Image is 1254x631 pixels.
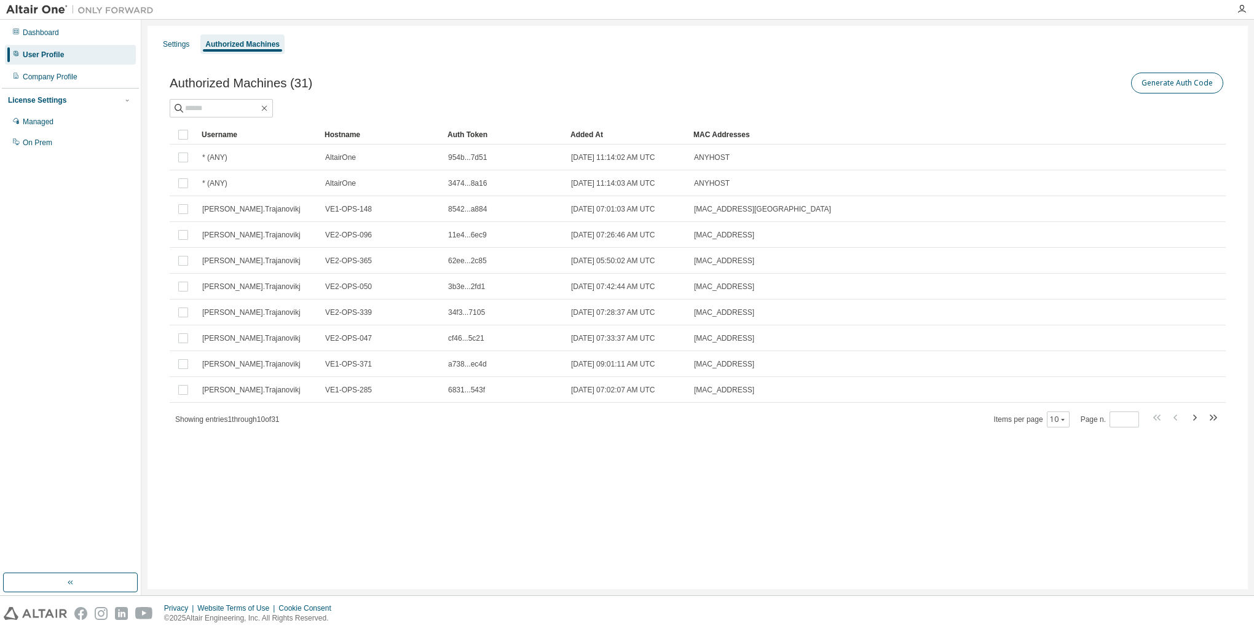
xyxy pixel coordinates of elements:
[202,256,301,266] span: [PERSON_NAME].Trajanovikj
[571,230,655,240] span: [DATE] 07:26:46 AM UTC
[448,308,485,317] span: 34f3...7105
[694,359,754,369] span: [MAC_ADDRESS]
[448,178,487,188] span: 3474...8a16
[74,607,87,620] img: facebook.svg
[694,204,831,214] span: [MAC_ADDRESS][GEOGRAPHIC_DATA]
[202,359,301,369] span: [PERSON_NAME].Trajanovikj
[164,603,197,613] div: Privacy
[23,138,52,148] div: On Prem
[448,230,487,240] span: 11e4...6ec9
[197,603,278,613] div: Website Terms of Use
[571,385,655,395] span: [DATE] 07:02:07 AM UTC
[448,359,487,369] span: a738...ec4d
[23,72,77,82] div: Company Profile
[571,359,655,369] span: [DATE] 09:01:11 AM UTC
[694,178,730,188] span: ANYHOST
[448,153,487,162] span: 954b...7d51
[325,385,372,395] span: VE1-OPS-285
[448,256,487,266] span: 62ee...2c85
[325,308,372,317] span: VE2-OPS-339
[95,607,108,620] img: instagram.svg
[4,607,67,620] img: altair_logo.svg
[1131,73,1223,93] button: Generate Auth Code
[325,178,356,188] span: AltairOne
[325,125,438,145] div: Hostname
[278,603,338,613] div: Cookie Consent
[694,308,754,317] span: [MAC_ADDRESS]
[325,256,372,266] span: VE2-OPS-365
[694,256,754,266] span: [MAC_ADDRESS]
[205,39,280,49] div: Authorized Machines
[994,411,1070,427] span: Items per page
[325,204,372,214] span: VE1-OPS-148
[325,230,372,240] span: VE2-OPS-096
[1081,411,1139,427] span: Page n.
[571,256,655,266] span: [DATE] 05:50:02 AM UTC
[202,385,301,395] span: [PERSON_NAME].Trajanovikj
[175,415,280,424] span: Showing entries 1 through 10 of 31
[202,282,301,292] span: [PERSON_NAME].Trajanovikj
[448,385,485,395] span: 6831...543f
[694,282,754,292] span: [MAC_ADDRESS]
[325,153,356,162] span: AltairOne
[571,333,655,343] span: [DATE] 07:33:37 AM UTC
[6,4,160,16] img: Altair One
[202,153,227,162] span: * (ANY)
[202,178,227,188] span: * (ANY)
[170,76,312,90] span: Authorized Machines (31)
[202,333,301,343] span: [PERSON_NAME].Trajanovikj
[8,95,66,105] div: License Settings
[1050,415,1067,424] button: 10
[448,204,487,214] span: 8542...a884
[448,333,484,343] span: cf46...5c21
[202,204,301,214] span: [PERSON_NAME].Trajanovikj
[325,282,372,292] span: VE2-OPS-050
[202,125,315,145] div: Username
[202,308,301,317] span: [PERSON_NAME].Trajanovikj
[325,359,372,369] span: VE1-OPS-371
[163,39,189,49] div: Settings
[325,333,372,343] span: VE2-OPS-047
[694,230,754,240] span: [MAC_ADDRESS]
[571,178,655,188] span: [DATE] 11:14:03 AM UTC
[164,613,339,624] p: © 2025 Altair Engineering, Inc. All Rights Reserved.
[570,125,684,145] div: Added At
[694,385,754,395] span: [MAC_ADDRESS]
[202,230,301,240] span: [PERSON_NAME].Trajanovikj
[23,117,53,127] div: Managed
[694,333,754,343] span: [MAC_ADDRESS]
[571,308,655,317] span: [DATE] 07:28:37 AM UTC
[693,125,1097,145] div: MAC Addresses
[571,282,655,292] span: [DATE] 07:42:44 AM UTC
[23,50,64,60] div: User Profile
[571,204,655,214] span: [DATE] 07:01:03 AM UTC
[448,282,485,292] span: 3b3e...2fd1
[23,28,59,38] div: Dashboard
[694,153,730,162] span: ANYHOST
[115,607,128,620] img: linkedin.svg
[135,607,153,620] img: youtube.svg
[571,153,655,162] span: [DATE] 11:14:02 AM UTC
[448,125,561,145] div: Auth Token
